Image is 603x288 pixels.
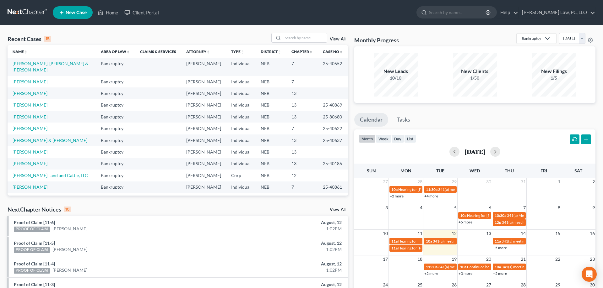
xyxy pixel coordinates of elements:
td: Individual [226,87,256,99]
span: Tue [436,168,444,173]
div: PROOF OF CLAIM [14,247,50,253]
span: Hearing for [398,239,417,243]
a: [PERSON_NAME] Law, PC, LLO [519,7,595,18]
i: unfold_more [24,50,28,54]
a: [PERSON_NAME] & [PERSON_NAME] [13,138,87,143]
a: Typeunfold_more [231,49,244,54]
td: [PERSON_NAME] [181,76,226,87]
td: 25-40622 [318,123,348,134]
td: NEB [256,181,286,193]
i: unfold_more [241,50,244,54]
span: 16 [589,230,595,237]
div: New Filings [532,68,576,75]
span: 10:30a [495,213,506,218]
span: 28 [417,178,423,186]
td: 25-40861 [318,181,348,193]
a: [PERSON_NAME] Land and Cattle, LLC [13,173,88,178]
span: Thu [505,168,514,173]
div: PROOF OF CLAIM [14,227,50,232]
td: 7 [286,76,318,87]
td: Individual [226,99,256,111]
td: Individual [226,134,256,146]
div: NextChapter Notices [8,206,71,213]
a: Proof of Claim [11-4] [14,261,55,266]
td: NEB [256,123,286,134]
a: View All [330,37,345,41]
a: [PERSON_NAME] [13,149,47,154]
td: [PERSON_NAME] [181,146,226,158]
span: 18 [417,255,423,263]
a: [PERSON_NAME] [13,79,47,84]
i: unfold_more [339,50,343,54]
span: 341(a) meeting for [PERSON_NAME] [502,239,562,243]
span: 10 [382,230,388,237]
a: Tasks [391,113,416,127]
td: 7 [286,123,318,134]
td: Bankruptcy [96,123,135,134]
td: 25-80680 [318,111,348,123]
td: NEB [256,58,286,76]
td: Individual [226,76,256,87]
td: [PERSON_NAME] [181,193,226,205]
span: 12 [451,230,457,237]
div: New Clients [453,68,497,75]
th: Claims & Services [135,45,181,58]
span: 15 [555,230,561,237]
i: unfold_more [309,50,313,54]
div: Open Intercom Messenger [582,267,597,282]
td: 13 [286,158,318,170]
div: August, 12 [236,281,342,288]
span: 11a [391,239,398,243]
a: Help [497,7,518,18]
td: 25-40552 [318,58,348,76]
td: 13 [286,87,318,99]
a: +4 more [424,194,438,198]
span: 341(a) meeting for [PERSON_NAME] [502,264,562,269]
td: 25-40869 [318,99,348,111]
span: 17 [382,255,388,263]
a: [PERSON_NAME] [13,102,47,107]
span: Hearing for [PERSON_NAME] & [PERSON_NAME] [398,246,481,250]
a: +2 more [424,271,438,276]
td: Bankruptcy [96,111,135,123]
a: Case Nounfold_more [323,49,343,54]
span: 10a [460,213,466,218]
a: Chapterunfold_more [291,49,313,54]
td: Bankruptcy [96,76,135,87]
span: 19 [451,255,457,263]
span: 10a [391,187,398,192]
td: NEB [256,158,286,170]
span: 20 [486,255,492,263]
td: Corp [226,170,256,181]
td: Bankruptcy [96,87,135,99]
td: 25-40186 [318,158,348,170]
span: 11:30a [426,187,437,192]
td: [PERSON_NAME] [181,58,226,76]
td: Individual [226,111,256,123]
td: 7 [286,193,318,205]
h3: Monthly Progress [354,36,399,44]
span: Hearing for [PERSON_NAME] [398,187,447,192]
i: unfold_more [278,50,281,54]
td: Bankruptcy [96,158,135,170]
td: 25-40866 [318,193,348,205]
div: 10/10 [374,75,418,81]
span: New Case [66,10,87,15]
span: 10a [426,239,432,243]
span: 341(a) meeting for [PERSON_NAME] [502,220,562,225]
td: [PERSON_NAME] [181,99,226,111]
span: 5 [454,204,457,212]
a: Attorneyunfold_more [186,49,210,54]
a: Calendar [354,113,388,127]
div: 1:02PM [236,267,342,273]
td: [PERSON_NAME] [181,158,226,170]
span: 1 [557,178,561,186]
span: Continued hearing for [PERSON_NAME] [467,264,534,269]
td: NEB [256,193,286,205]
button: week [376,134,391,143]
i: unfold_more [206,50,210,54]
span: Sat [574,168,582,173]
span: 30 [486,178,492,186]
a: Districtunfold_more [261,49,281,54]
span: 8 [557,204,561,212]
